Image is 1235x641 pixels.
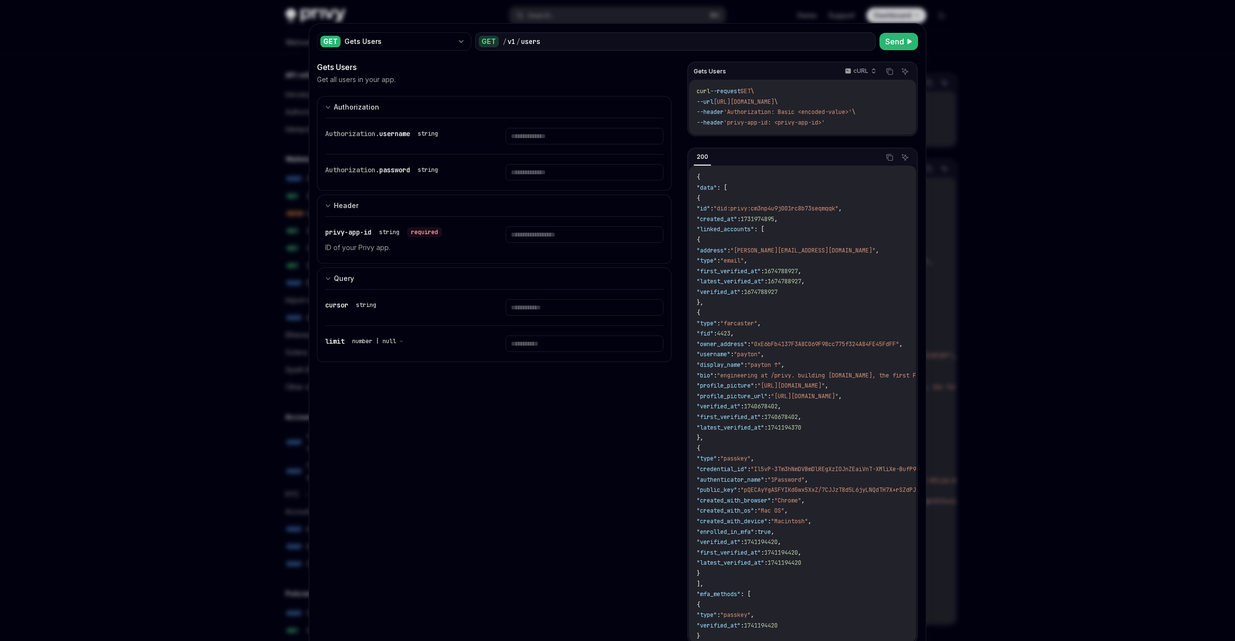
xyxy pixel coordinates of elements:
[697,465,747,473] span: "credential_id"
[771,528,774,536] span: ,
[714,205,838,212] span: "did:privy:cm3np4u9j001rc8b73seqmqqk"
[710,87,741,95] span: --request
[774,215,778,223] span: ,
[720,320,757,327] span: "farcaster"
[717,320,720,327] span: :
[697,538,741,546] span: "verified_at"
[781,361,784,369] span: ,
[778,538,781,546] span: ,
[741,590,751,598] span: : [
[757,320,761,327] span: ,
[741,403,744,410] span: :
[325,242,482,253] p: ID of your Privy app.
[754,507,757,515] span: :
[697,528,754,536] span: "enrolled_in_mfa"
[744,403,778,410] span: 1740678402
[697,476,764,484] span: "authenticator_name"
[757,528,771,536] span: true
[751,340,899,348] span: "0xE6bFb4137F3A8C069F98cc775f324A84FE45FdFF"
[325,128,442,139] div: Authorization.username
[764,278,768,285] span: :
[885,36,904,47] span: Send
[352,337,396,345] span: number | null
[778,403,781,410] span: ,
[798,549,801,557] span: ,
[334,200,358,211] div: Header
[697,455,717,462] span: "type"
[714,372,717,379] span: :
[751,87,754,95] span: \
[764,559,768,567] span: :
[761,350,764,358] span: ,
[714,330,717,337] span: :
[516,37,520,46] div: /
[320,36,341,47] div: GET
[697,570,700,577] span: }
[697,580,703,588] span: ],
[768,517,771,525] span: :
[697,590,741,598] span: "mfa_methods"
[317,96,672,118] button: expand input section
[325,166,379,174] span: Authorization.
[747,340,751,348] span: :
[744,288,778,296] span: 1674788927
[744,538,778,546] span: 1741194420
[899,340,903,348] span: ,
[697,559,764,567] span: "latest_verified_at"
[853,67,868,75] p: cURL
[768,392,771,400] span: :
[876,247,879,254] span: ,
[751,611,754,619] span: ,
[479,36,499,47] div: GET
[883,65,896,78] button: Copy the contents from the code block
[325,301,348,309] span: cursor
[697,361,744,369] span: "display_name"
[751,465,980,473] span: "Il5vP-3Tm3hNmDVBmDlREgXzIOJnZEaiVnT-XMliXe-BufP9GL1-d3qhozk9IkZwQ_"
[317,75,396,84] p: Get all users in your app.
[697,247,727,254] span: "address"
[741,538,744,546] span: :
[717,611,720,619] span: :
[697,424,764,432] span: "latest_verified_at"
[325,164,442,176] div: Authorization.password
[839,63,880,80] button: cURL
[730,247,876,254] span: "[PERSON_NAME][EMAIL_ADDRESS][DOMAIN_NAME]"
[757,507,784,515] span: "Mac OS"
[697,497,771,504] span: "created_with_browser"
[508,37,515,46] div: v1
[697,98,714,106] span: --url
[714,98,774,106] span: [URL][DOMAIN_NAME]
[697,267,761,275] span: "first_verified_at"
[697,288,741,296] span: "verified_at"
[879,33,918,50] button: Send
[717,257,720,265] span: :
[697,108,724,116] span: --header
[317,195,672,216] button: expand input section
[764,267,798,275] span: 1674788927
[798,267,801,275] span: ,
[838,205,842,212] span: ,
[697,257,717,265] span: "type"
[697,622,741,629] span: "verified_at"
[697,632,700,640] span: }
[697,507,754,515] span: "created_with_os"
[717,372,1147,379] span: "engineering at /privy. building [DOMAIN_NAME], the first Farcaster video client. nyc. 👨‍💻🍎🏳️‍🌈 [...
[697,549,761,557] span: "first_verified_at"
[503,37,507,46] div: /
[325,129,379,138] span: Authorization.
[852,108,855,116] span: \
[720,455,751,462] span: "passkey"
[747,361,781,369] span: "payton ↑"
[741,288,744,296] span: :
[771,517,808,525] span: "Macintosh"
[697,413,761,421] span: "first_verified_at"
[720,257,744,265] span: "email"
[727,247,730,254] span: :
[352,336,404,346] button: number | null
[317,61,672,73] div: Gets Users
[754,225,764,233] span: : [
[697,184,717,192] span: "data"
[768,476,805,484] span: "1Password"
[771,392,838,400] span: "[URL][DOMAIN_NAME]"
[744,622,778,629] span: 1741194420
